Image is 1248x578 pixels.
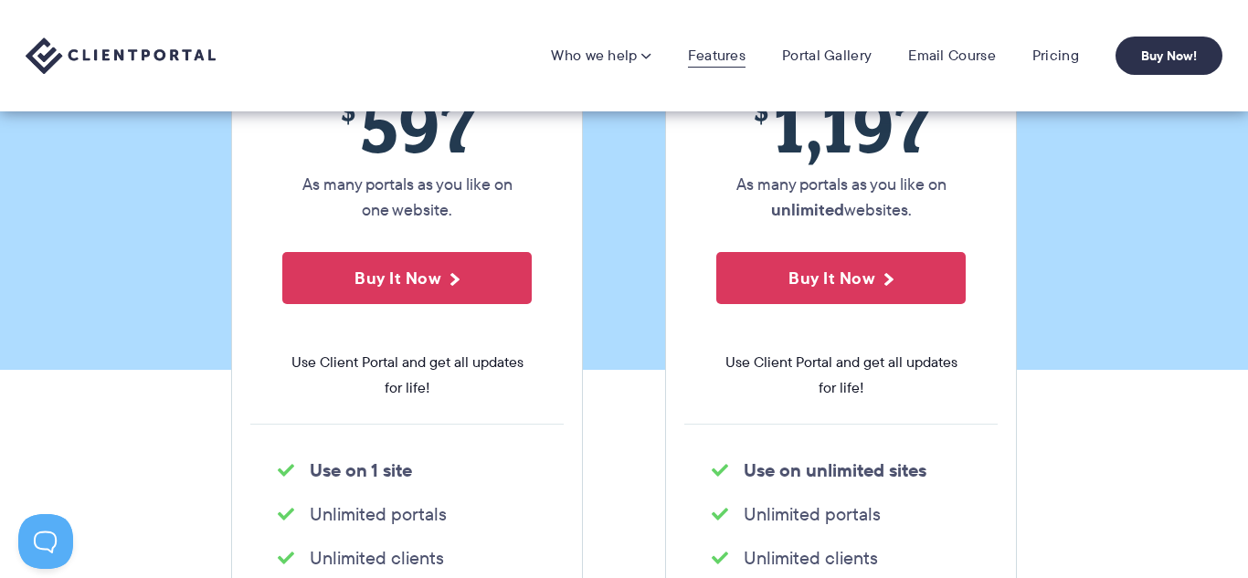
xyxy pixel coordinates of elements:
[782,47,872,65] a: Portal Gallery
[712,545,970,571] li: Unlimited clients
[771,197,844,222] strong: unlimited
[282,252,532,304] button: Buy It Now
[282,172,532,223] p: As many portals as you like on one website.
[716,172,966,223] p: As many portals as you like on websites.
[744,457,926,484] strong: Use on unlimited sites
[716,350,966,401] span: Use Client Portal and get all updates for life!
[716,252,966,304] button: Buy It Now
[18,514,73,569] iframe: Toggle Customer Support
[688,47,746,65] a: Features
[278,501,536,527] li: Unlimited portals
[310,457,412,484] strong: Use on 1 site
[712,501,970,527] li: Unlimited portals
[282,84,532,167] span: 597
[716,84,966,167] span: 1,197
[908,47,996,65] a: Email Course
[551,47,650,65] a: Who we help
[1116,37,1222,75] a: Buy Now!
[282,350,532,401] span: Use Client Portal and get all updates for life!
[1032,47,1079,65] a: Pricing
[278,545,536,571] li: Unlimited clients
